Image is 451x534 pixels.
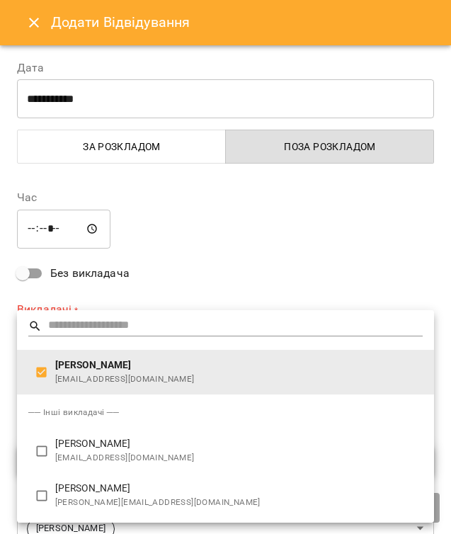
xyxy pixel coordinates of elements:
[55,358,423,373] span: [PERSON_NAME]
[28,407,119,417] span: ── Інші викладачі ──
[55,373,423,387] span: [EMAIL_ADDRESS][DOMAIN_NAME]
[55,482,423,496] span: [PERSON_NAME]
[55,496,423,510] span: [PERSON_NAME][EMAIL_ADDRESS][DOMAIN_NAME]
[55,451,423,465] span: [EMAIL_ADDRESS][DOMAIN_NAME]
[55,437,423,451] span: [PERSON_NAME]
